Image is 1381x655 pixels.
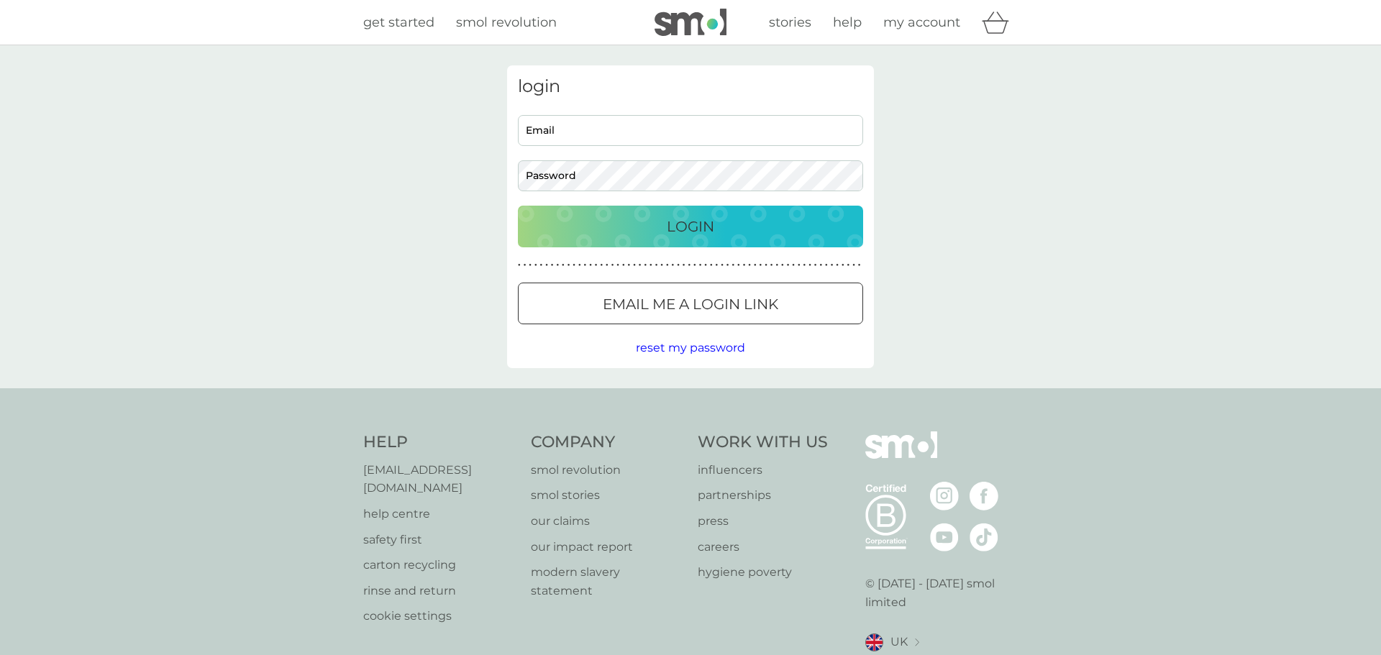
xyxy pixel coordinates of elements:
[660,262,663,269] p: ●
[760,262,762,269] p: ●
[595,262,598,269] p: ●
[930,523,959,551] img: visit the smol Youtube page
[650,262,652,269] p: ●
[589,262,592,269] p: ●
[363,461,516,498] p: [EMAIL_ADDRESS][DOMAIN_NAME]
[716,262,719,269] p: ●
[363,582,516,600] a: rinse and return
[672,262,675,269] p: ●
[842,262,844,269] p: ●
[578,262,581,269] p: ●
[456,14,557,30] span: smol revolution
[770,262,773,269] p: ●
[970,482,998,510] img: visit the smol Facebook page
[970,523,998,551] img: visit the smol Tiktok page
[600,262,603,269] p: ●
[639,262,642,269] p: ●
[518,206,863,247] button: Login
[721,262,724,269] p: ●
[769,12,811,33] a: stories
[518,262,521,269] p: ●
[792,262,795,269] p: ●
[883,14,960,30] span: my account
[584,262,587,269] p: ●
[666,262,669,269] p: ●
[531,563,684,600] p: modern slavery statement
[833,12,862,33] a: help
[611,262,614,269] p: ●
[698,538,828,556] a: careers
[545,262,548,269] p: ●
[726,262,729,269] p: ●
[363,531,516,549] a: safety first
[754,262,757,269] p: ●
[743,262,746,269] p: ●
[363,431,516,454] h4: Help
[644,262,647,269] p: ●
[930,482,959,510] img: visit the smol Instagram page
[531,461,684,480] a: smol revolution
[775,262,778,269] p: ●
[667,215,714,238] p: Login
[556,262,559,269] p: ●
[622,262,625,269] p: ●
[636,339,745,357] button: reset my password
[865,633,883,651] img: UK flag
[628,262,631,269] p: ●
[531,512,684,531] a: our claims
[655,9,726,36] img: smol
[655,262,658,269] p: ●
[698,461,828,480] a: influencers
[982,8,1018,37] div: basket
[363,12,434,33] a: get started
[606,262,609,269] p: ●
[698,512,828,531] a: press
[781,262,784,269] p: ●
[825,262,828,269] p: ●
[688,262,690,269] p: ●
[808,262,811,269] p: ●
[456,12,557,33] a: smol revolution
[568,262,570,269] p: ●
[915,638,919,646] img: select a new location
[363,14,434,30] span: get started
[865,574,1018,611] p: © [DATE] - [DATE] smol limited
[798,262,801,269] p: ●
[363,556,516,574] a: carton recycling
[677,262,680,269] p: ●
[819,262,822,269] p: ●
[531,538,684,556] a: our impact report
[836,262,839,269] p: ●
[363,607,516,626] a: cookie settings
[633,262,636,269] p: ●
[534,262,537,269] p: ●
[698,486,828,505] a: partnerships
[363,505,516,523] a: help centre
[847,262,850,269] p: ●
[573,262,575,269] p: ●
[518,283,863,324] button: Email me a login link
[693,262,696,269] p: ●
[562,262,565,269] p: ●
[616,262,619,269] p: ●
[529,262,532,269] p: ●
[737,262,740,269] p: ●
[603,293,778,316] p: Email me a login link
[769,14,811,30] span: stories
[858,262,861,269] p: ●
[698,563,828,582] a: hygiene poverty
[551,262,554,269] p: ●
[710,262,713,269] p: ●
[698,431,828,454] h4: Work With Us
[531,486,684,505] a: smol stories
[636,341,745,354] span: reset my password
[852,262,855,269] p: ●
[704,262,707,269] p: ●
